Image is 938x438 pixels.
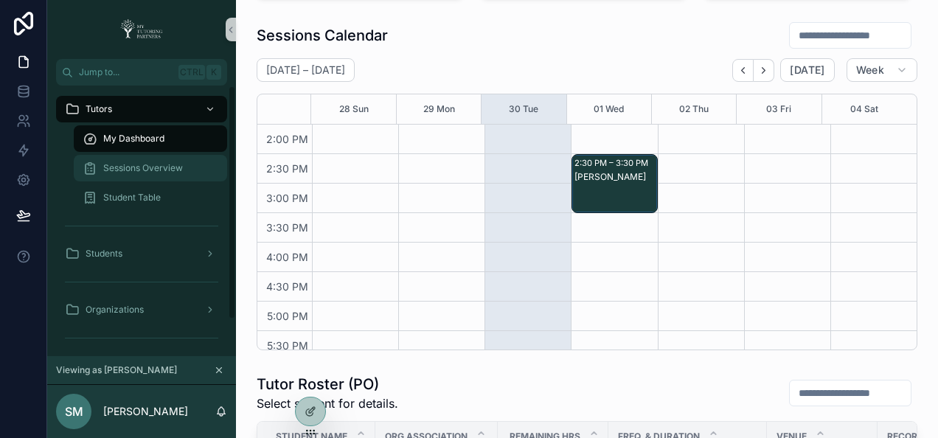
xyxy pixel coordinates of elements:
button: 30 Tue [509,94,538,124]
span: Tutors [86,103,112,115]
span: Viewing as [PERSON_NAME] [56,364,177,376]
button: 01 Wed [594,94,624,124]
a: Students [56,240,227,267]
button: Next [754,59,774,82]
span: Sessions Overview [103,162,183,174]
button: 29 Mon [423,94,455,124]
span: Select student for details. [257,394,398,412]
h2: [DATE] – [DATE] [266,63,345,77]
button: 04 Sat [850,94,878,124]
span: Week [856,63,884,77]
span: 3:30 PM [263,221,312,234]
span: 3:00 PM [263,192,312,204]
button: 03 Fri [766,94,791,124]
span: 4:30 PM [263,280,312,293]
a: Organizations [56,296,227,323]
button: Jump to...CtrlK [56,59,227,86]
img: App logo [116,18,167,41]
a: Tutors [56,96,227,122]
button: 02 Thu [679,94,709,124]
div: 2:30 PM – 3:30 PM[PERSON_NAME] [572,155,656,212]
h1: Tutor Roster (PO) [257,374,398,394]
button: 28 Sun [339,94,369,124]
span: Students [86,248,122,260]
span: Jump to... [79,66,173,78]
span: My Dashboard [103,133,164,145]
span: Organizations [86,304,144,316]
span: Ctrl [178,65,205,80]
span: 2:30 PM [263,162,312,175]
span: 5:00 PM [263,310,312,322]
span: [DATE] [790,63,824,77]
span: Student Table [103,192,161,204]
div: 2:30 PM – 3:30 PM [574,156,652,170]
p: [PERSON_NAME] [103,404,188,419]
a: Sessions Overview [74,155,227,181]
button: Back [732,59,754,82]
span: 5:30 PM [263,339,312,352]
button: [DATE] [780,58,834,82]
a: My Dashboard [74,125,227,152]
span: K [208,66,220,78]
span: 2:00 PM [263,133,312,145]
h1: Sessions Calendar [257,25,388,46]
div: scrollable content [47,86,236,356]
a: Student Table [74,184,227,211]
span: 4:00 PM [263,251,312,263]
span: SM [65,403,83,420]
div: [PERSON_NAME] [574,171,656,183]
button: Week [847,58,917,82]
